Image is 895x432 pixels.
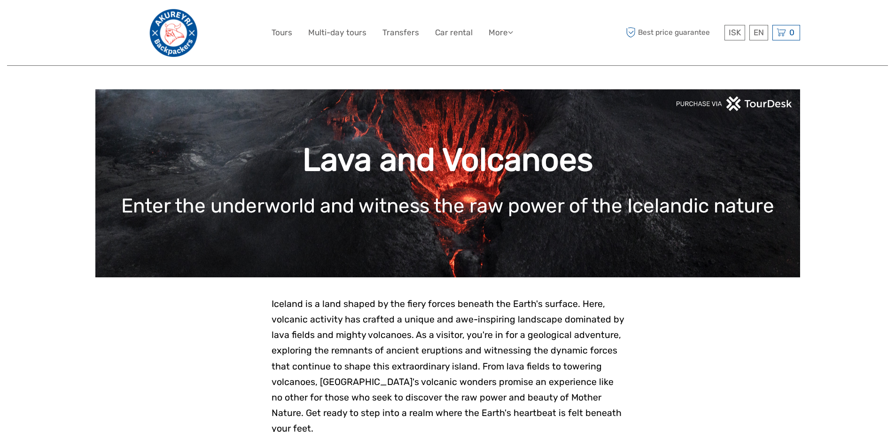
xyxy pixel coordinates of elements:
[489,26,513,39] a: More
[109,141,786,179] h1: Lava and Volcanoes
[308,26,366,39] a: Multi-day tours
[788,28,796,37] span: 0
[435,26,473,39] a: Car rental
[148,7,200,58] img: Akureyri Backpackers TourDesk
[624,25,722,40] span: Best price guarantee
[272,26,292,39] a: Tours
[109,194,786,218] h1: Enter the underworld and witness the raw power of the Icelandic nature
[382,26,419,39] a: Transfers
[749,25,768,40] div: EN
[729,28,741,37] span: ISK
[676,96,793,111] img: PurchaseViaTourDeskwhite.png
